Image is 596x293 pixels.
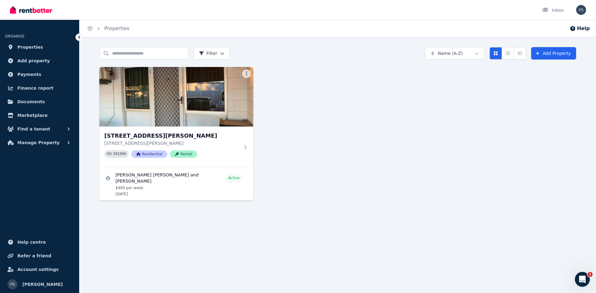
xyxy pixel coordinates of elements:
[194,47,230,60] button: Filter
[242,69,251,78] button: More options
[531,47,576,60] a: Add Property
[5,236,74,248] a: Help centre
[7,279,17,289] img: Phillil Sazon
[104,131,240,140] h3: [STREET_ADDRESS][PERSON_NAME]
[104,140,240,146] p: [STREET_ADDRESS][PERSON_NAME]
[5,34,25,38] span: ORGANISE
[17,139,60,146] span: Manage Property
[514,47,526,60] button: Expanded list view
[22,281,63,288] span: [PERSON_NAME]
[575,272,590,287] iframe: Intercom live chat
[438,50,463,56] span: Name (A-Z)
[490,47,502,60] button: Card view
[5,95,74,108] a: Documents
[10,5,52,15] img: RentBetter
[107,152,112,156] small: PID
[113,152,126,156] code: 391966
[79,20,137,37] nav: Breadcrumb
[5,109,74,122] a: Marketplace
[542,7,564,13] div: Inbox
[570,25,590,32] button: Help
[5,41,74,53] a: Properties
[199,50,217,56] span: Filter
[17,125,50,133] span: Find a tenant
[131,150,167,158] span: Residential
[99,67,253,168] a: 18/23 Ridley St, Bulgarra[STREET_ADDRESS][PERSON_NAME][STREET_ADDRESS][PERSON_NAME]PID 391966Resi...
[5,250,74,262] a: Refer a friend
[104,25,129,31] a: Properties
[490,47,526,60] div: View options
[99,67,253,127] img: 18/23 Ridley St, Bulgarra
[5,55,74,67] a: Add property
[5,68,74,81] a: Payments
[17,266,59,273] span: Account settings
[17,57,50,64] span: Add property
[99,168,253,200] a: View details for Bernard Dorado Nicolas and Cherrilyn Alvaran Mendoza
[17,98,45,105] span: Documents
[5,263,74,276] a: Account settings
[5,82,74,94] a: Finance report
[425,47,485,60] button: Name (A-Z)
[170,150,197,158] span: Rental
[576,5,586,15] img: Phillil Sazon
[17,71,41,78] span: Payments
[5,123,74,135] button: Find a tenant
[5,136,74,149] button: Manage Property
[17,43,43,51] span: Properties
[17,252,51,260] span: Refer a friend
[502,47,514,60] button: Compact list view
[588,272,593,277] span: 1
[17,112,47,119] span: Marketplace
[17,238,46,246] span: Help centre
[17,84,53,92] span: Finance report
